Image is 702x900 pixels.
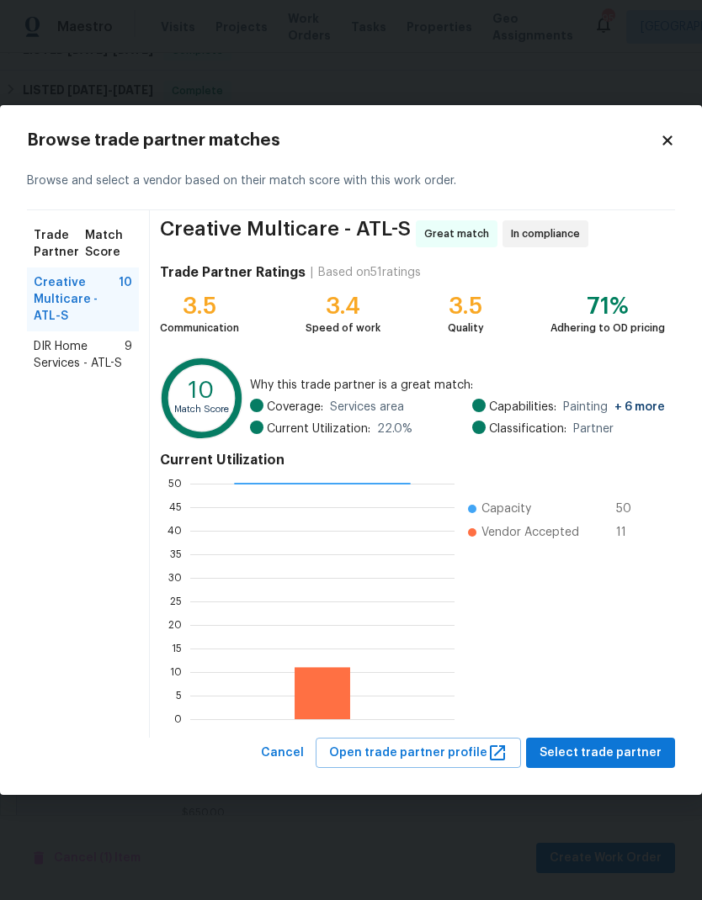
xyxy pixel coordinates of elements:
[176,690,182,700] text: 5
[189,379,214,402] text: 10
[250,377,665,394] span: Why this trade partner is a great match:
[174,713,182,723] text: 0
[160,320,239,336] div: Communication
[160,452,665,469] h4: Current Utilization
[34,338,125,372] span: DIR Home Services - ATL-S
[27,132,660,149] h2: Browse trade partner matches
[169,501,182,511] text: 45
[174,405,229,414] text: Match Score
[330,399,404,416] span: Services area
[377,421,412,437] span: 22.0 %
[267,399,323,416] span: Coverage:
[168,619,182,629] text: 20
[306,264,318,281] div: |
[267,421,370,437] span: Current Utilization:
[616,524,643,541] span: 11
[170,666,182,676] text: 10
[85,227,132,261] span: Match Score
[573,421,614,437] span: Partner
[329,743,508,764] span: Open trade partner profile
[563,399,665,416] span: Painting
[550,298,665,315] div: 71%
[448,298,484,315] div: 3.5
[168,478,182,488] text: 50
[125,338,132,372] span: 9
[172,643,182,653] text: 15
[306,320,380,336] div: Speed of work
[261,743,304,764] span: Cancel
[540,743,662,764] span: Select trade partner
[160,264,306,281] h4: Trade Partner Ratings
[614,401,665,413] span: + 6 more
[481,524,579,541] span: Vendor Accepted
[489,421,566,437] span: Classification:
[168,525,182,535] text: 40
[27,152,675,210] div: Browse and select a vendor based on their match score with this work order.
[170,596,182,606] text: 25
[160,220,411,247] span: Creative Multicare - ATL-S
[481,500,531,517] span: Capacity
[424,225,496,242] span: Great match
[526,738,675,769] button: Select trade partner
[489,399,556,416] span: Capabilities:
[168,572,182,582] text: 30
[616,500,643,517] span: 50
[448,320,484,336] div: Quality
[550,320,665,336] div: Adhering to OD pricing
[170,548,182,559] text: 35
[160,298,239,315] div: 3.5
[511,225,587,242] span: In compliance
[34,274,119,325] span: Creative Multicare - ATL-S
[119,274,132,325] span: 10
[316,738,521,769] button: Open trade partner profile
[34,227,85,261] span: Trade Partner
[254,738,311,769] button: Cancel
[306,298,380,315] div: 3.4
[318,264,421,281] div: Based on 51 ratings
